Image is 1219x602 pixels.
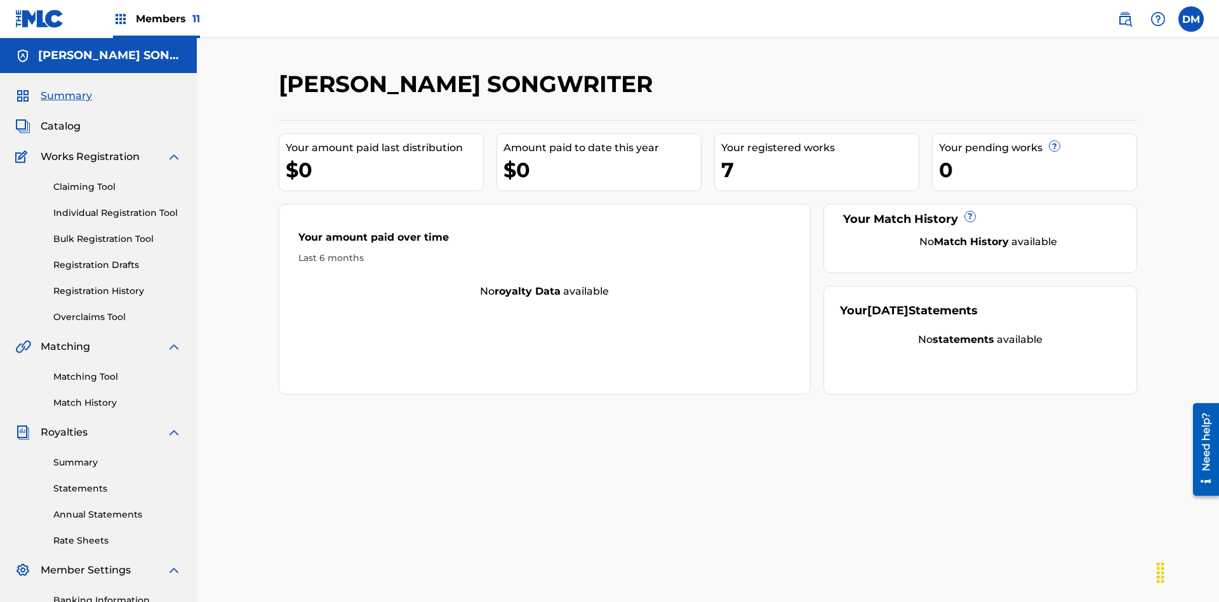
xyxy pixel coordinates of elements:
[840,302,978,319] div: Your Statements
[933,333,994,345] strong: statements
[15,563,30,578] img: Member Settings
[721,140,919,156] div: Your registered works
[166,149,182,164] img: expand
[166,425,182,440] img: expand
[840,211,1121,228] div: Your Match History
[166,563,182,578] img: expand
[41,149,140,164] span: Works Registration
[15,48,30,64] img: Accounts
[856,234,1121,250] div: No available
[53,508,182,521] a: Annual Statements
[41,339,90,354] span: Matching
[15,88,30,104] img: Summary
[41,563,131,578] span: Member Settings
[15,425,30,440] img: Royalties
[298,251,791,265] div: Last 6 months
[1145,6,1171,32] div: Help
[1150,554,1171,592] div: Drag
[1156,541,1219,602] iframe: Chat Widget
[939,140,1136,156] div: Your pending works
[1178,6,1204,32] div: User Menu
[503,156,701,184] div: $0
[53,232,182,246] a: Bulk Registration Tool
[113,11,128,27] img: Top Rightsholders
[1112,6,1138,32] a: Public Search
[1150,11,1166,27] img: help
[53,456,182,469] a: Summary
[1117,11,1133,27] img: search
[298,230,791,251] div: Your amount paid over time
[41,425,88,440] span: Royalties
[53,370,182,384] a: Matching Tool
[15,88,92,104] a: SummarySummary
[939,156,1136,184] div: 0
[53,311,182,324] a: Overclaims Tool
[15,119,81,134] a: CatalogCatalog
[1049,141,1060,151] span: ?
[965,211,975,222] span: ?
[15,10,64,28] img: MLC Logo
[279,284,810,299] div: No available
[53,258,182,272] a: Registration Drafts
[53,396,182,410] a: Match History
[934,236,1009,248] strong: Match History
[840,332,1121,347] div: No available
[503,140,701,156] div: Amount paid to date this year
[1183,398,1219,502] iframe: Resource Center
[53,534,182,547] a: Rate Sheets
[38,48,182,63] h5: CLEO SONGWRITER
[53,284,182,298] a: Registration History
[136,11,200,26] span: Members
[867,304,909,318] span: [DATE]
[15,149,32,164] img: Works Registration
[15,119,30,134] img: Catalog
[721,156,919,184] div: 7
[15,339,31,354] img: Matching
[192,13,200,25] span: 11
[166,339,182,354] img: expand
[41,88,92,104] span: Summary
[495,285,561,297] strong: royalty data
[53,206,182,220] a: Individual Registration Tool
[53,482,182,495] a: Statements
[41,119,81,134] span: Catalog
[53,180,182,194] a: Claiming Tool
[286,140,483,156] div: Your amount paid last distribution
[279,70,659,98] h2: [PERSON_NAME] SONGWRITER
[286,156,483,184] div: $0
